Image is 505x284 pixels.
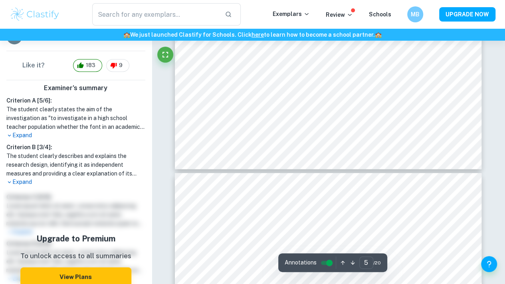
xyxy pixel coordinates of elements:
span: / 20 [373,259,381,266]
h5: Upgrade to Premium [20,233,131,245]
a: here [252,32,264,38]
button: MB [407,6,423,22]
span: 🏫 [123,32,130,38]
h6: Criterion B [ 3 / 4 ]: [6,143,145,152]
p: To unlock access to all summaries [20,251,131,261]
span: Annotations [285,258,317,267]
p: Exemplars [273,10,310,18]
h6: MB [411,10,420,19]
span: 🏫 [375,32,382,38]
a: Schools [369,11,391,18]
p: Expand [6,131,145,140]
p: Review [326,10,353,19]
h6: Criterion A [ 5 / 6 ]: [6,96,145,105]
div: 9 [106,59,129,72]
button: UPGRADE NOW [439,7,495,22]
button: Fullscreen [157,47,173,63]
button: Help and Feedback [481,256,497,272]
h6: We just launched Clastify for Schools. Click to learn how to become a school partner. [2,30,503,39]
div: 183 [73,59,102,72]
img: Clastify logo [10,6,60,22]
h6: Like it? [22,61,45,70]
span: 9 [115,61,127,69]
span: 183 [81,61,100,69]
p: Expand [6,178,145,186]
input: Search for any exemplars... [92,3,218,26]
h1: The student clearly describes and explains the research design, identifying it as independent mea... [6,152,145,178]
h6: Examiner's summary [3,83,149,93]
h1: The student clearly states the aim of the investigation as "to investigate in a high school teach... [6,105,145,131]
